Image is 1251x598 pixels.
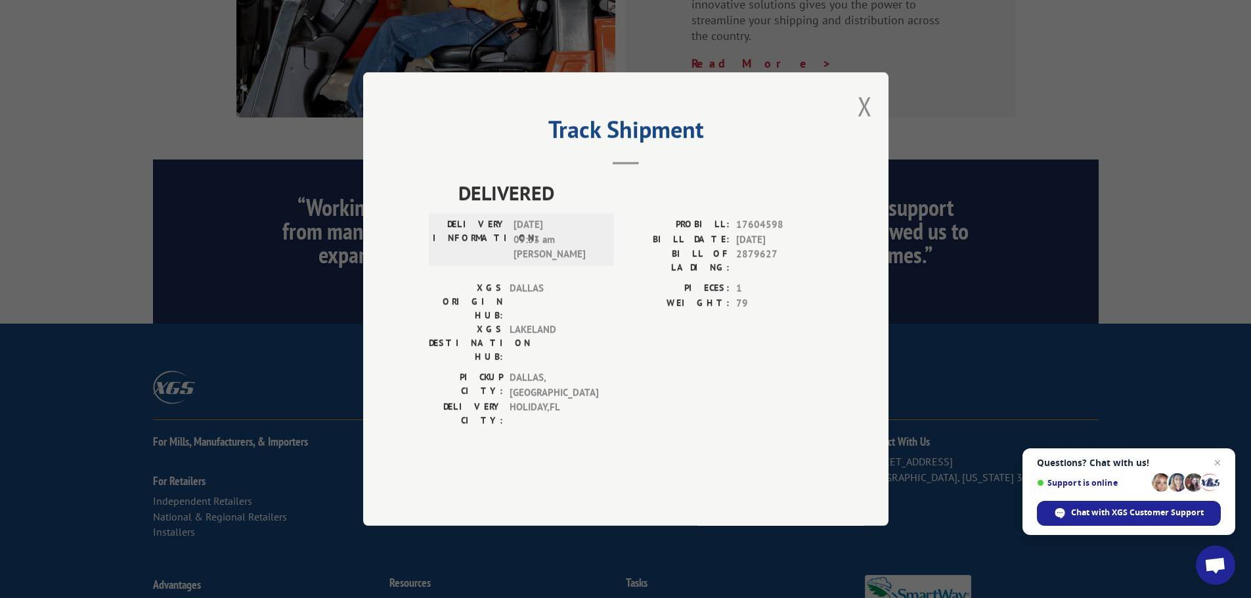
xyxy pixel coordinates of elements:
span: 79 [736,296,823,311]
span: Chat with XGS Customer Support [1071,507,1204,519]
label: XGS DESTINATION HUB: [429,322,503,364]
span: DELIVERED [458,178,823,207]
span: HOLIDAY , FL [510,400,598,427]
span: [DATE] [736,232,823,247]
div: Open chat [1196,545,1235,585]
label: BILL OF LADING: [626,247,730,274]
button: Close modal [858,89,872,123]
label: DELIVERY INFORMATION: [433,217,507,262]
span: 17604598 [736,217,823,232]
span: [DATE] 09:53 am [PERSON_NAME] [514,217,602,262]
span: Questions? Chat with us! [1037,458,1221,468]
span: 1 [736,281,823,296]
span: Support is online [1037,478,1147,488]
label: WEIGHT: [626,296,730,311]
span: DALLAS [510,281,598,322]
span: 2879627 [736,247,823,274]
label: BILL DATE: [626,232,730,247]
label: DELIVERY CITY: [429,400,503,427]
span: LAKELAND [510,322,598,364]
label: PROBILL: [626,217,730,232]
span: DALLAS , [GEOGRAPHIC_DATA] [510,370,598,400]
h2: Track Shipment [429,120,823,145]
label: XGS ORIGIN HUB: [429,281,503,322]
label: PIECES: [626,281,730,296]
label: PICKUP CITY: [429,370,503,400]
div: Chat with XGS Customer Support [1037,501,1221,526]
span: Close chat [1210,455,1225,471]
